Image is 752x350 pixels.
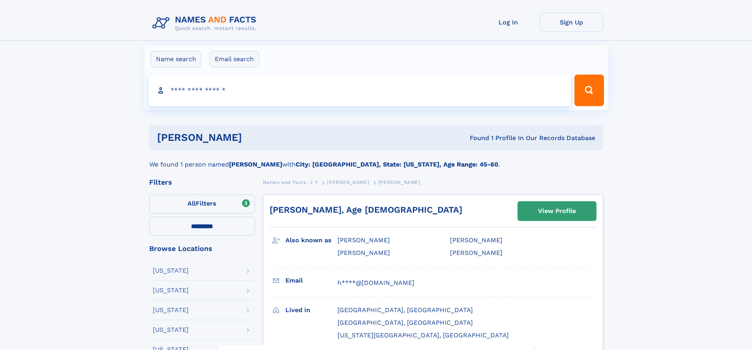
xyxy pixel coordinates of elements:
[296,161,498,168] b: City: [GEOGRAPHIC_DATA], State: [US_STATE], Age Range: 45-60
[327,177,369,187] a: [PERSON_NAME]
[450,236,503,244] span: [PERSON_NAME]
[477,13,540,32] a: Log In
[157,133,356,142] h1: [PERSON_NAME]
[338,319,473,326] span: [GEOGRAPHIC_DATA], [GEOGRAPHIC_DATA]
[149,150,603,169] div: We found 1 person named with .
[149,245,255,252] div: Browse Locations
[151,51,201,67] label: Name search
[270,205,462,215] a: [PERSON_NAME], Age [DEMOGRAPHIC_DATA]
[285,234,338,247] h3: Also known as
[338,249,390,256] span: [PERSON_NAME]
[285,274,338,287] h3: Email
[338,306,473,314] span: [GEOGRAPHIC_DATA], [GEOGRAPHIC_DATA]
[450,249,503,256] span: [PERSON_NAME]
[378,180,420,185] span: [PERSON_NAME]
[210,51,259,67] label: Email search
[149,13,263,34] img: Logo Names and Facts
[338,236,390,244] span: [PERSON_NAME]
[148,75,571,106] input: search input
[518,202,596,221] a: View Profile
[315,177,318,187] a: Y
[153,327,189,333] div: [US_STATE]
[149,179,255,186] div: Filters
[153,287,189,294] div: [US_STATE]
[315,180,318,185] span: Y
[153,268,189,274] div: [US_STATE]
[149,195,255,213] label: Filters
[338,331,509,339] span: [US_STATE][GEOGRAPHIC_DATA], [GEOGRAPHIC_DATA]
[574,75,604,106] button: Search Button
[153,307,189,313] div: [US_STATE]
[327,180,369,185] span: [PERSON_NAME]
[229,161,282,168] b: [PERSON_NAME]
[263,177,306,187] a: Names and Facts
[540,13,603,32] a: Sign Up
[356,134,595,142] div: Found 1 Profile In Our Records Database
[285,303,338,317] h3: Lived in
[538,202,576,220] div: View Profile
[188,200,196,207] span: All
